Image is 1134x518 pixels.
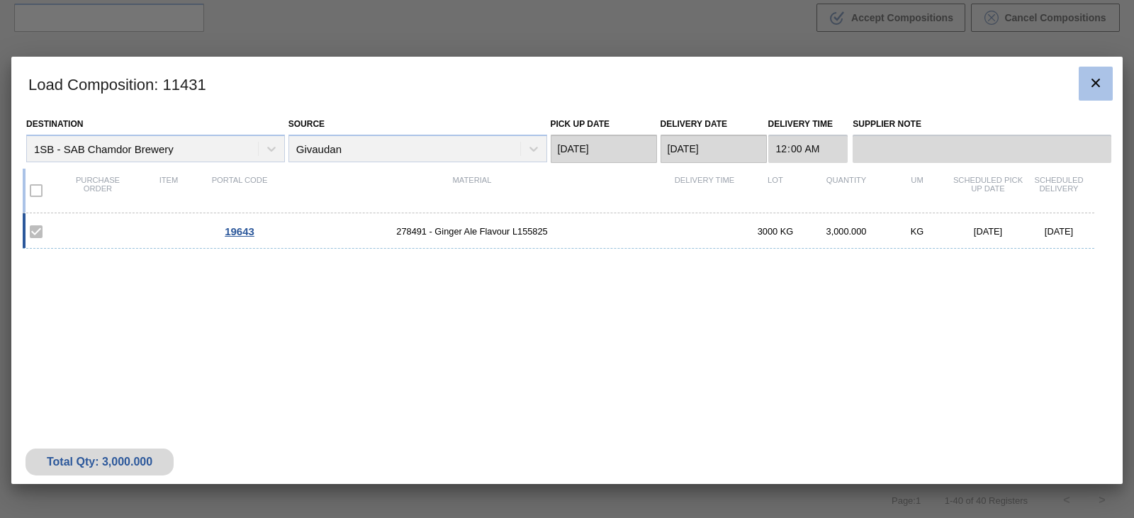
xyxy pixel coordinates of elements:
h3: Load Composition : 11431 [11,57,1123,111]
div: UM [882,176,953,205]
div: Item [133,176,204,205]
div: KG [882,226,953,237]
div: Portal code [204,176,275,205]
label: Destination [26,119,83,129]
div: [DATE] [953,226,1023,237]
label: Supplier Note [853,114,1111,135]
div: Lot [740,176,811,205]
div: Go to Order [204,225,275,237]
div: Purchase order [62,176,133,205]
span: 19643 [225,225,254,237]
div: [DATE] [1023,226,1094,237]
label: Pick up Date [551,119,610,129]
div: Delivery Time [669,176,740,205]
div: Scheduled Pick up Date [953,176,1023,205]
div: Scheduled Delivery [1023,176,1094,205]
span: 278491 - Ginger Ale Flavour L155825 [275,226,669,237]
label: Delivery Date [661,119,727,129]
label: Delivery Time [768,114,848,135]
input: mm/dd/yyyy [661,135,767,163]
div: 3,000.000 [811,226,882,237]
div: Material [275,176,669,205]
div: Total Qty: 3,000.000 [36,456,163,468]
div: 3000 KG [740,226,811,237]
label: Source [288,119,325,129]
input: mm/dd/yyyy [551,135,657,163]
div: Quantity [811,176,882,205]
